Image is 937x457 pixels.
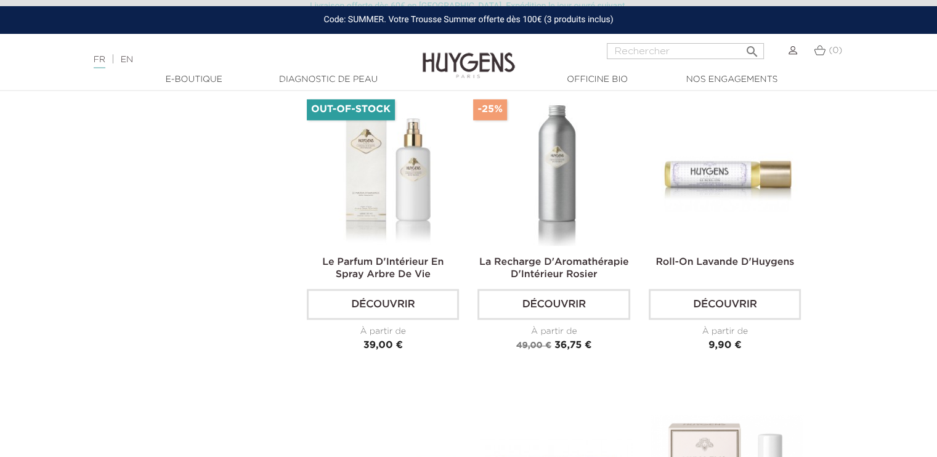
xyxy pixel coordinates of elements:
[651,93,803,245] img: Roll-On Lavande D'Huygens
[309,93,461,245] img: Le Parfum D'Intérieur En Spray Arbre De Vie
[87,52,381,67] div: |
[94,55,105,68] a: FR
[740,39,763,56] button: 
[649,289,801,320] a: Découvrir
[307,325,459,338] div: À partir de
[473,99,506,120] span: -25%
[121,55,133,64] a: EN
[607,43,764,59] input: Rechercher
[479,257,629,280] a: La Recharge d'Aromathérapie d'Intérieur Rosier
[655,257,794,267] a: Roll-On Lavande D'Huygens
[132,73,256,86] a: E-Boutique
[477,325,630,338] div: À partir de
[322,257,444,280] a: Le Parfum D'Intérieur En Spray Arbre De Vie
[708,341,742,350] span: 9,90 €
[267,73,390,86] a: Diagnostic de peau
[516,341,551,350] span: 49,00 €
[477,289,630,320] a: Découvrir
[423,33,515,80] img: Huygens
[649,325,801,338] div: À partir de
[829,46,842,55] span: (0)
[536,73,659,86] a: Officine Bio
[363,341,403,350] span: 39,00 €
[670,73,793,86] a: Nos engagements
[554,341,592,350] span: 36,75 €
[307,99,395,120] li: Out-of-Stock
[307,289,459,320] a: Découvrir
[480,93,632,245] img: La Recharge d'Aromathérapie d'Intérieur Rosier
[744,41,759,55] i: 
